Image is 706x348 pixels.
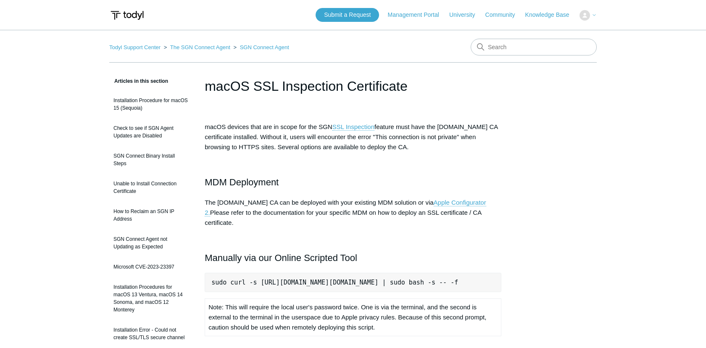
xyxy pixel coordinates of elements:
a: Submit a Request [316,8,379,22]
h1: macOS SSL Inspection Certificate [205,76,501,96]
img: Todyl Support Center Help Center home page [109,8,145,23]
a: Community [485,11,524,19]
li: SGN Connect Agent [232,44,289,50]
a: SGN Connect Agent [240,44,289,50]
a: Installation Procedure for macOS 15 (Sequoia) [109,92,192,116]
a: Check to see if SGN Agent Updates are Disabled [109,120,192,144]
h2: Manually via our Online Scripted Tool [205,250,501,265]
a: How to Reclaim an SGN IP Address [109,203,192,227]
a: Apple Configurator 2. [205,199,486,216]
a: Knowledge Base [525,11,578,19]
a: The SGN Connect Agent [170,44,230,50]
pre: sudo curl -s [URL][DOMAIN_NAME][DOMAIN_NAME] | sudo bash -s -- -f [205,273,501,292]
a: Todyl Support Center [109,44,161,50]
p: macOS devices that are in scope for the SGN feature must have the [DOMAIN_NAME] CA certificate in... [205,122,501,152]
h2: MDM Deployment [205,175,501,190]
input: Search [471,39,597,55]
span: Articles in this section [109,78,168,84]
a: SGN Connect Binary Install Steps [109,148,192,171]
td: Note: This will require the local user's password twice. One is via the terminal, and the second ... [205,299,501,336]
a: University [449,11,483,19]
a: SSL Inspection [332,123,374,131]
a: Unable to Install Connection Certificate [109,176,192,199]
a: SGN Connect Agent not Updating as Expected [109,231,192,255]
li: The SGN Connect Agent [162,44,232,50]
a: Microsoft CVE-2023-23397 [109,259,192,275]
a: Installation Procedures for macOS 13 Ventura, macOS 14 Sonoma, and macOS 12 Monterey [109,279,192,318]
a: Management Portal [388,11,448,19]
a: Installation Error - Could not create SSL/TLS secure channel [109,322,192,345]
p: The [DOMAIN_NAME] CA can be deployed with your existing MDM solution or via Please refer to the d... [205,198,501,228]
li: Todyl Support Center [109,44,162,50]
